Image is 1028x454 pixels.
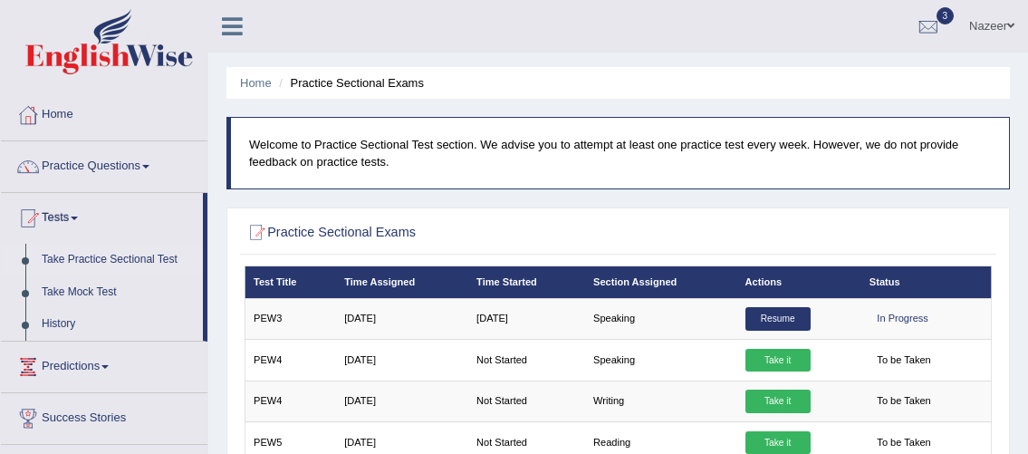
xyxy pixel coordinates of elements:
th: Status [861,266,992,298]
td: Speaking [585,298,737,339]
a: Take Practice Sectional Test [34,244,203,276]
td: Not Started [468,340,585,381]
div: In Progress [869,307,937,331]
a: History [34,308,203,341]
td: [DATE] [336,340,468,381]
span: To be Taken [869,390,938,413]
li: Practice Sectional Exams [274,74,424,92]
a: Home [1,90,207,135]
a: Resume [745,307,811,331]
a: Tests [1,193,203,238]
a: Take Mock Test [34,276,203,309]
td: Speaking [585,340,737,381]
td: Writing [585,381,737,421]
td: PEW4 [245,381,336,421]
a: Success Stories [1,393,207,439]
td: PEW4 [245,340,336,381]
th: Section Assigned [585,266,737,298]
a: Home [240,76,272,90]
a: Take it [745,390,811,413]
th: Actions [736,266,860,298]
td: [DATE] [468,298,585,339]
a: Take it [745,349,811,372]
h2: Practice Sectional Exams [245,221,708,245]
td: [DATE] [336,298,468,339]
td: PEW3 [245,298,336,339]
td: [DATE] [336,381,468,421]
th: Time Assigned [336,266,468,298]
a: Practice Questions [1,141,207,187]
a: Predictions [1,342,207,387]
p: Welcome to Practice Sectional Test section. We advise you to attempt at least one practice test e... [249,136,991,170]
th: Time Started [468,266,585,298]
th: Test Title [245,266,336,298]
span: 3 [937,7,955,24]
span: To be Taken [869,349,938,372]
td: Not Started [468,381,585,421]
